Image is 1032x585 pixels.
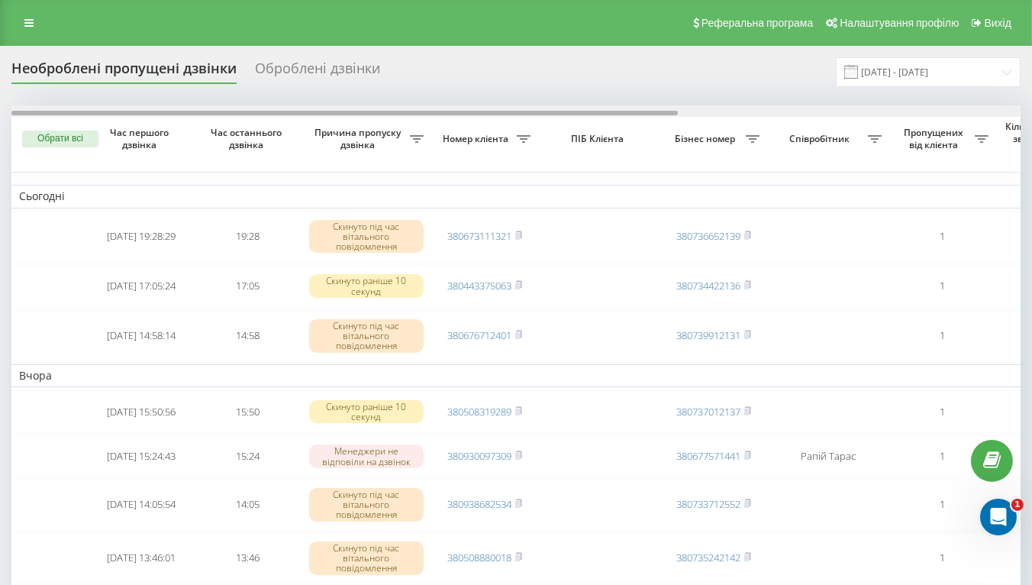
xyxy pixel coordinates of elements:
a: 380733712552 [676,497,740,511]
a: 380736652139 [676,229,740,243]
div: Скинуто під час вітального повідомлення [309,220,424,254]
td: 15:24 [195,436,302,477]
iframe: Intercom live chat [980,499,1017,535]
span: 1 [1011,499,1024,511]
a: 380677571441 [676,449,740,463]
td: 1 [889,311,996,361]
a: 380673111321 [447,229,511,243]
a: 380930097309 [447,449,511,463]
span: Співробітник [775,133,868,145]
td: 17:05 [195,265,302,308]
td: [DATE] 15:50:56 [88,390,195,433]
td: 14:05 [195,480,302,530]
td: [DATE] 14:05:54 [88,480,195,530]
a: 380443375063 [447,279,511,292]
td: 1 [889,480,996,530]
div: Необроблені пропущені дзвінки [11,60,237,84]
a: 380508880018 [447,551,511,564]
span: Час першого дзвінка [100,127,182,150]
div: Скинуто під час вітального повідомлення [309,541,424,575]
td: 1 [889,212,996,262]
td: [DATE] 13:46:01 [88,533,195,583]
a: 380737012137 [676,405,740,419]
span: Час останнього дзвінка [207,127,289,150]
span: Причина пропуску дзвінка [309,127,410,150]
span: Пропущених від клієнта [897,127,975,150]
td: 1 [889,265,996,308]
td: [DATE] 14:58:14 [88,311,195,361]
a: 380508319289 [447,405,511,419]
span: Налаштування профілю [840,17,959,29]
td: [DATE] 15:24:43 [88,436,195,477]
a: 380734422136 [676,279,740,292]
td: 15:50 [195,390,302,433]
span: Вихід [985,17,1011,29]
td: 14:58 [195,311,302,361]
td: Рапій Тарас [767,436,889,477]
span: Бізнес номер [668,133,746,145]
div: Скинуто під час вітального повідомлення [309,488,424,522]
div: Скинуто раніше 10 секунд [309,274,424,297]
td: [DATE] 19:28:29 [88,212,195,262]
a: 380735242142 [676,551,740,564]
div: Оброблені дзвінки [255,60,380,84]
span: Номер клієнта [439,133,517,145]
a: 380938682534 [447,497,511,511]
td: 1 [889,436,996,477]
td: 1 [889,390,996,433]
span: Реферальна програма [701,17,814,29]
td: 19:28 [195,212,302,262]
a: 380739912131 [676,328,740,342]
a: 380676712401 [447,328,511,342]
div: Скинуто під час вітального повідомлення [309,319,424,353]
td: 13:46 [195,533,302,583]
span: ПІБ Клієнта [551,133,647,145]
td: 1 [889,533,996,583]
div: Скинуто раніше 10 секунд [309,400,424,423]
td: [DATE] 17:05:24 [88,265,195,308]
button: Обрати всі [22,131,98,147]
div: Менеджери не відповіли на дзвінок [309,444,424,467]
